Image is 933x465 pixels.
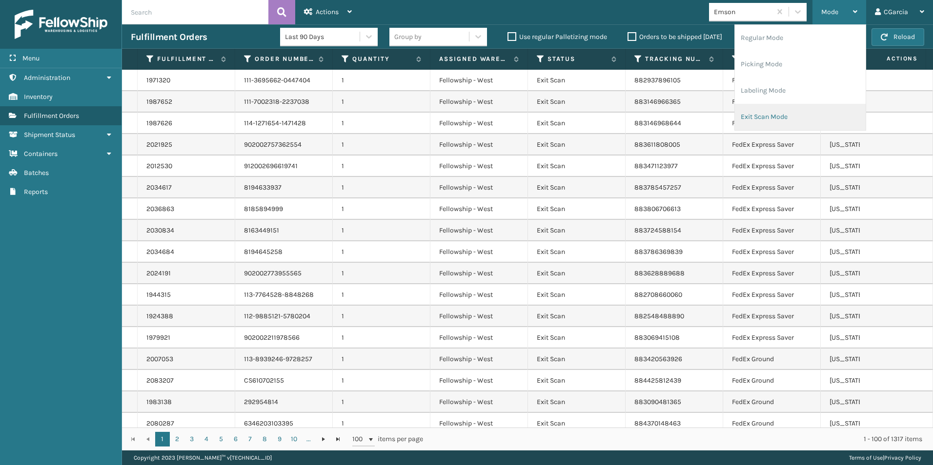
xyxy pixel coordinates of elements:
[333,91,430,113] td: 1
[821,263,918,284] td: [US_STATE]
[723,91,821,113] td: FedEx 2Day
[634,312,684,320] a: 882548488890
[735,104,866,130] li: Exit Scan Mode
[723,241,821,263] td: FedEx Express Saver
[430,241,528,263] td: Fellowship - West
[235,134,333,155] td: 902002757362554
[333,70,430,91] td: 1
[333,413,430,434] td: 1
[24,74,70,82] span: Administration
[430,349,528,370] td: Fellowship - West
[528,306,626,327] td: Exit Scan
[146,269,171,278] a: 2024191
[430,327,528,349] td: Fellowship - West
[333,327,430,349] td: 1
[723,263,821,284] td: FedEx Express Saver
[24,112,79,120] span: Fulfillment Orders
[645,55,704,63] label: Tracking Number
[437,434,922,444] div: 1 - 100 of 1317 items
[634,205,681,213] a: 883806706613
[146,161,172,171] a: 2012530
[333,370,430,391] td: 1
[228,432,243,446] a: 6
[634,140,680,149] a: 883611808005
[634,333,680,342] a: 883069415108
[235,70,333,91] td: 111-3695662-0447404
[528,370,626,391] td: Exit Scan
[157,55,216,63] label: Fulfillment Order Id
[235,413,333,434] td: 6346203103395
[634,376,681,385] a: 884425812439
[146,376,174,386] a: 2083207
[243,432,258,446] a: 7
[430,220,528,241] td: Fellowship - West
[235,177,333,198] td: 8194633937
[849,454,883,461] a: Terms of Use
[821,349,918,370] td: [US_STATE]
[634,269,685,277] a: 883628889688
[634,419,681,427] a: 884370148463
[821,155,918,177] td: [US_STATE]
[331,432,345,446] a: Go to the last page
[528,241,626,263] td: Exit Scan
[235,113,333,134] td: 114-1271654-1471428
[235,370,333,391] td: CS610702155
[723,391,821,413] td: FedEx Ground
[634,226,681,234] a: 883724588154
[430,413,528,434] td: Fellowship - West
[723,413,821,434] td: FedEx Ground
[146,247,174,257] a: 2034684
[528,327,626,349] td: Exit Scan
[146,118,172,128] a: 1987626
[24,188,48,196] span: Reports
[735,51,866,77] li: Picking Mode
[723,113,821,134] td: FedEx 2Day
[430,91,528,113] td: Fellowship - West
[333,241,430,263] td: 1
[548,55,607,63] label: Status
[146,290,171,300] a: 1944315
[352,55,411,63] label: Quantity
[333,177,430,198] td: 1
[333,134,430,155] td: 1
[235,327,333,349] td: 902002211978566
[146,226,174,235] a: 2030834
[214,432,228,446] a: 5
[528,70,626,91] td: Exit Scan
[302,432,316,446] a: ...
[821,177,918,198] td: [US_STATE]
[255,55,314,63] label: Order Number
[430,391,528,413] td: Fellowship - West
[821,413,918,434] td: [US_STATE]
[634,119,681,127] a: 883146968644
[528,177,626,198] td: Exit Scan
[872,28,924,46] button: Reload
[22,54,40,62] span: Menu
[723,134,821,155] td: FedEx Express Saver
[320,435,327,443] span: Go to the next page
[528,349,626,370] td: Exit Scan
[528,91,626,113] td: Exit Scan
[333,284,430,306] td: 1
[821,134,918,155] td: [US_STATE]
[430,177,528,198] td: Fellowship - West
[333,306,430,327] td: 1
[235,349,333,370] td: 113-8939246-9728257
[735,25,866,51] li: Regular Mode
[333,198,430,220] td: 1
[723,349,821,370] td: FedEx Ground
[287,432,302,446] a: 10
[634,248,683,256] a: 883786369839
[430,198,528,220] td: Fellowship - West
[146,311,173,321] a: 1924388
[634,97,681,106] a: 883146966365
[235,284,333,306] td: 113-7764528-8848268
[235,155,333,177] td: 912002696619741
[285,32,361,42] div: Last 90 Days
[24,131,75,139] span: Shipment Status
[430,263,528,284] td: Fellowship - West
[146,333,170,343] a: 1979921
[146,204,174,214] a: 2036863
[146,397,172,407] a: 1983138
[352,434,367,444] span: 100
